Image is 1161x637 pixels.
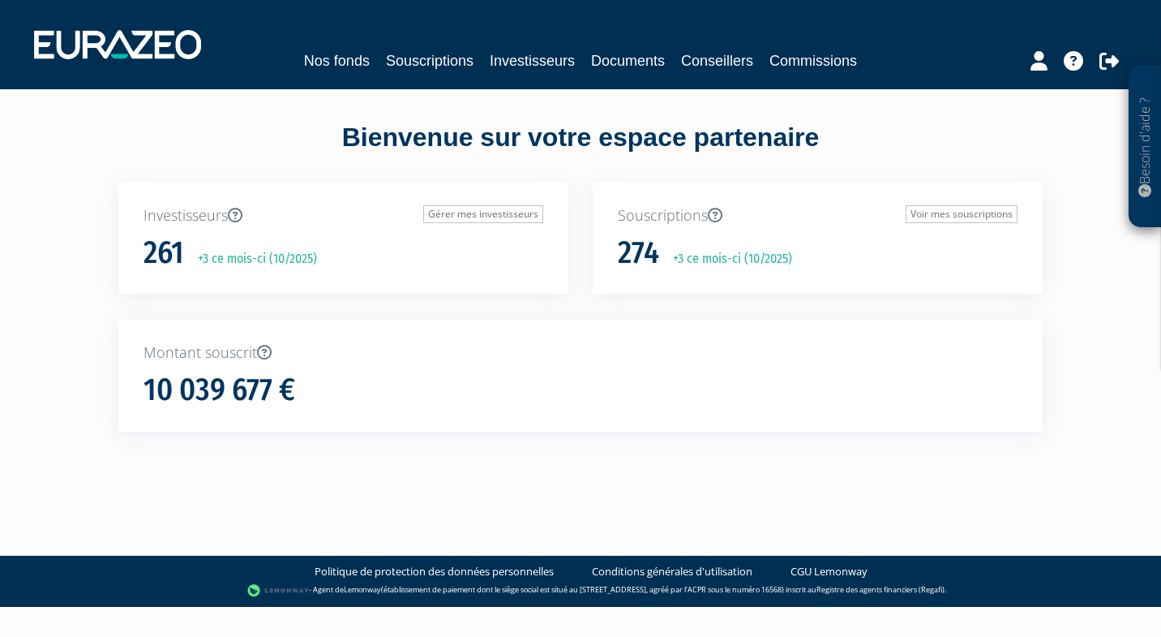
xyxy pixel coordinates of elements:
div: - Agent de (établissement de paiement dont le siège social est situé au [STREET_ADDRESS], agréé p... [16,583,1145,599]
img: logo-lemonway.png [247,583,310,599]
h1: 274 [618,236,659,270]
a: Conditions générales d'utilisation [592,564,752,579]
h1: 10 039 677 € [144,373,295,407]
p: Besoin d'aide ? [1136,74,1155,220]
p: +3 ce mois-ci (10/2025) [662,250,792,269]
a: Documents [591,49,665,72]
a: Politique de protection des données personnelles [315,564,554,579]
a: Lemonway [344,584,381,595]
img: 1732889491-logotype_eurazeo_blanc_rvb.png [34,30,201,59]
a: Nos fonds [304,49,370,72]
div: Bienvenue sur votre espace partenaire [106,119,1055,183]
a: CGU Lemonway [790,564,868,579]
a: Investisseurs [490,49,575,72]
a: Gérer mes investisseurs [423,205,543,223]
p: Souscriptions [618,205,1017,226]
p: Montant souscrit [144,342,1017,364]
h1: 261 [144,236,184,270]
a: Voir mes souscriptions [906,205,1017,223]
a: Conseillers [681,49,753,72]
p: Investisseurs [144,205,543,226]
a: Registre des agents financiers (Regafi) [816,584,945,595]
a: Commissions [769,49,857,72]
a: Souscriptions [386,49,473,72]
p: +3 ce mois-ci (10/2025) [186,250,317,269]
